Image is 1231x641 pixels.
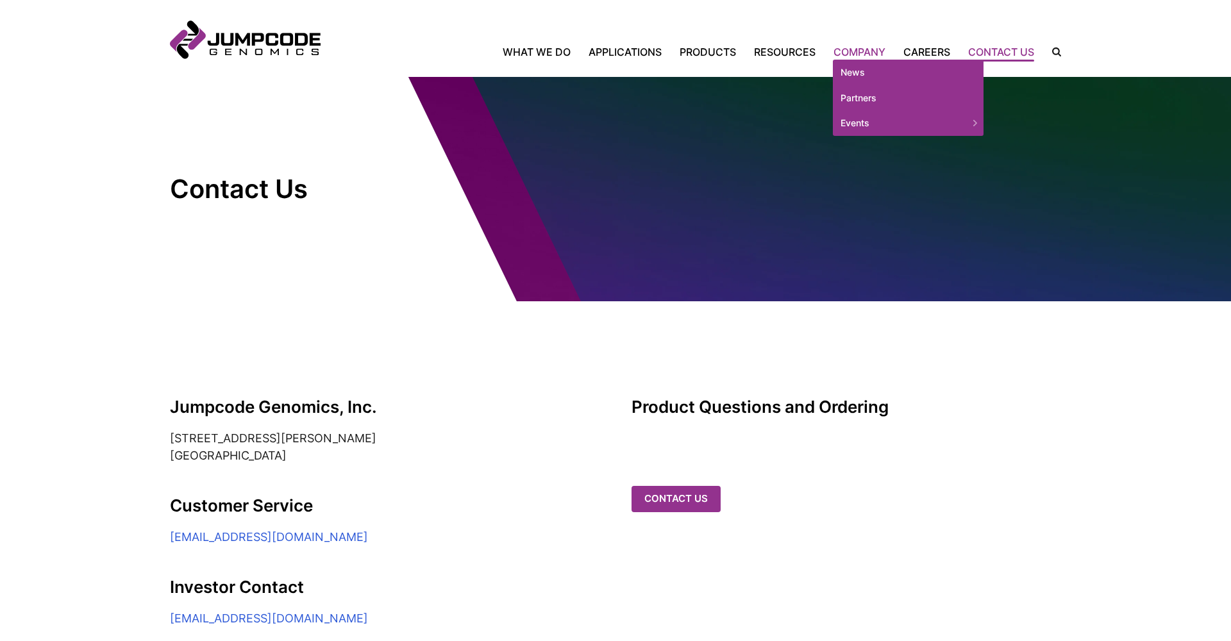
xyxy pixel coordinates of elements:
a: [EMAIL_ADDRESS][DOMAIN_NAME] [170,530,368,544]
h3: Product Questions and Ordering [632,397,1061,417]
a: News [833,60,984,85]
a: What We Do [503,44,580,60]
a: Careers [894,44,959,60]
a: Resources [745,44,825,60]
h2: Jumpcode Genomics, Inc. [170,397,599,417]
address: [STREET_ADDRESS][PERSON_NAME] [GEOGRAPHIC_DATA] [170,429,599,464]
a: Applications [580,44,671,60]
a: [EMAIL_ADDRESS][DOMAIN_NAME] [170,612,368,625]
label: Search the site. [1043,47,1061,56]
a: Partners [833,85,984,111]
a: Events [833,110,984,136]
a: Contact Us [959,44,1043,60]
a: Contact us [632,486,721,512]
nav: Primary Navigation [321,44,1043,60]
h2: Customer Service [170,496,599,515]
h2: Investor Contact [170,578,599,597]
a: Products [671,44,745,60]
h1: Contact Us [170,173,401,205]
a: Company [825,44,894,60]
